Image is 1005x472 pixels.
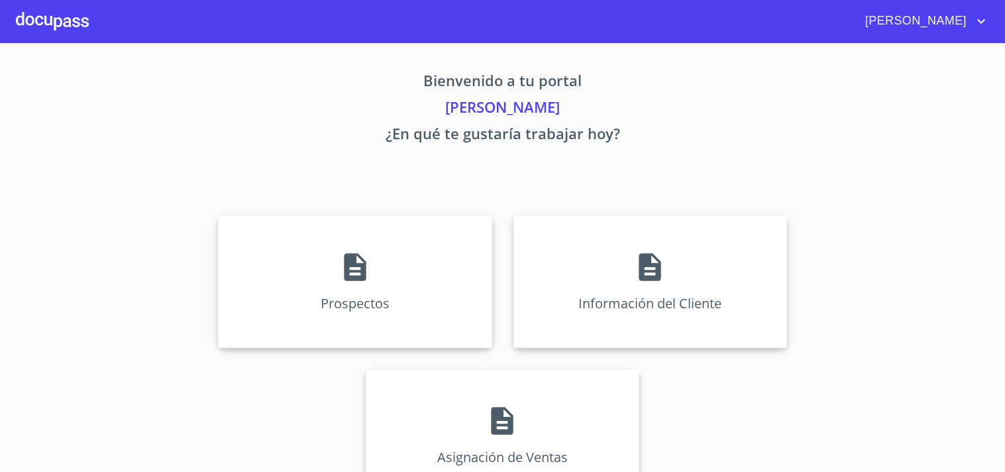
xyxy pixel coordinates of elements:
[437,448,568,466] p: Asignación de Ventas
[855,11,989,32] button: account of current user
[321,294,390,312] p: Prospectos
[855,11,973,32] span: [PERSON_NAME]
[95,123,911,149] p: ¿En qué te gustaría trabajar hoy?
[95,70,911,96] p: Bienvenido a tu portal
[578,294,721,312] p: Información del Cliente
[95,96,911,123] p: [PERSON_NAME]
